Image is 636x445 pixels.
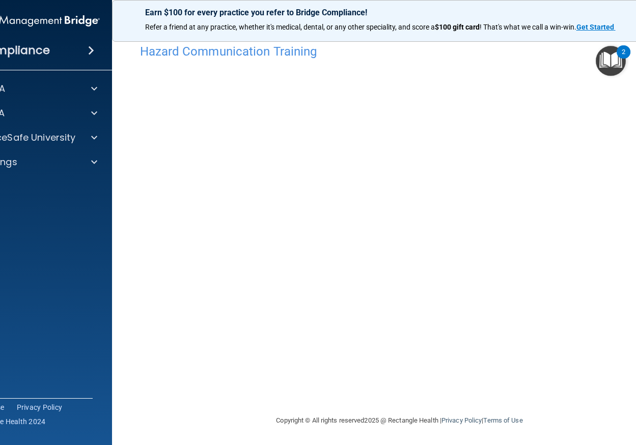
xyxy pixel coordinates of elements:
a: Terms of Use [483,416,522,424]
a: Privacy Policy [17,402,63,412]
iframe: Drift Widget Chat Controller [460,373,624,413]
div: Copyright © All rights reserved 2025 @ Rectangle Health | | [214,404,586,437]
a: Get Started [576,23,616,31]
a: Privacy Policy [441,416,482,424]
span: ! That's what we call a win-win. [480,23,576,31]
strong: $100 gift card [435,23,480,31]
div: 2 [622,52,625,65]
span: Refer a friend at any practice, whether it's medical, dental, or any other speciality, and score a [145,23,435,31]
strong: Get Started [576,23,614,31]
button: Open Resource Center, 2 new notifications [596,46,626,76]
